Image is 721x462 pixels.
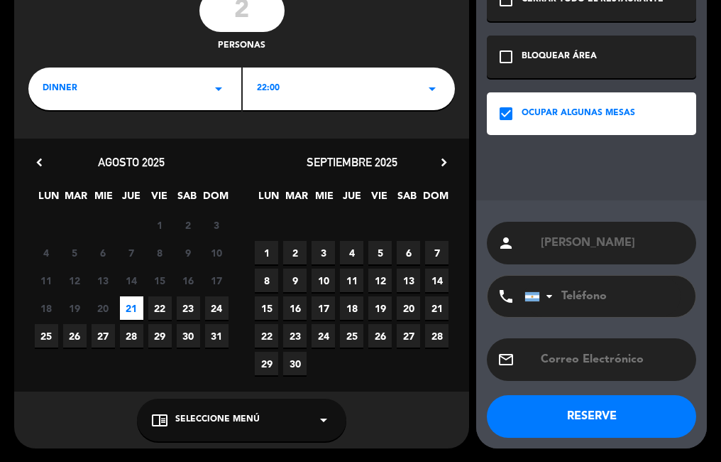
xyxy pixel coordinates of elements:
[340,324,363,348] span: 25
[255,324,278,348] span: 22
[63,296,87,320] span: 19
[425,269,448,292] span: 14
[35,269,58,292] span: 11
[368,241,392,264] span: 5
[120,324,143,348] span: 28
[65,188,88,211] span: MAR
[307,155,397,169] span: septiembre 2025
[436,155,451,170] i: chevron_right
[63,324,87,348] span: 26
[177,296,200,320] span: 23
[148,269,172,292] span: 15
[397,324,420,348] span: 27
[148,296,172,320] span: 22
[92,188,116,211] span: MIE
[315,412,332,429] i: arrow_drop_down
[425,324,448,348] span: 28
[425,241,448,264] span: 7
[312,296,335,320] span: 17
[340,241,363,264] span: 4
[63,241,87,264] span: 5
[92,269,115,292] span: 13
[205,269,229,292] span: 17
[177,324,200,348] span: 30
[283,296,307,320] span: 16
[92,296,115,320] span: 20
[32,155,47,170] i: chevron_left
[255,241,278,264] span: 1
[397,269,420,292] span: 13
[177,241,200,264] span: 9
[203,188,226,211] span: DOM
[283,324,307,348] span: 23
[205,213,229,237] span: 3
[425,296,448,320] span: 21
[255,352,278,375] span: 29
[205,324,229,348] span: 31
[397,241,420,264] span: 6
[497,48,514,65] i: check_box_outline_blank
[92,241,115,264] span: 6
[312,324,335,348] span: 24
[285,188,308,211] span: MAR
[210,80,227,97] i: arrow_drop_down
[205,296,229,320] span: 24
[218,39,265,53] span: personas
[283,241,307,264] span: 2
[340,188,363,211] span: JUE
[340,296,363,320] span: 18
[92,324,115,348] span: 27
[175,188,199,211] span: SAB
[312,269,335,292] span: 10
[257,82,280,96] span: 22:00
[151,412,168,429] i: chrome_reader_mode
[497,288,514,305] i: phone
[120,296,143,320] span: 21
[368,269,392,292] span: 12
[525,276,558,316] div: Argentina: +54
[522,107,635,121] div: OCUPAR ALGUNAS MESAS
[148,241,172,264] span: 8
[423,188,446,211] span: DOM
[257,188,280,211] span: LUN
[283,352,307,375] span: 30
[312,241,335,264] span: 3
[205,241,229,264] span: 10
[497,105,514,122] i: check_box
[63,269,87,292] span: 12
[487,395,696,438] button: RESERVE
[539,233,686,253] input: Nombre
[120,241,143,264] span: 7
[35,324,58,348] span: 25
[175,413,260,427] span: Seleccione Menú
[368,188,391,211] span: VIE
[120,188,143,211] span: JUE
[522,50,597,64] div: BLOQUEAR ÁREA
[539,350,686,370] input: Correo Electrónico
[37,188,60,211] span: LUN
[43,82,77,96] span: dinner
[497,235,514,252] i: person
[35,241,58,264] span: 4
[497,351,514,368] i: email
[312,188,336,211] span: MIE
[148,188,171,211] span: VIE
[177,213,200,237] span: 2
[255,269,278,292] span: 8
[368,296,392,320] span: 19
[524,276,681,317] input: Teléfono
[120,269,143,292] span: 14
[340,269,363,292] span: 11
[395,188,419,211] span: SAB
[397,296,420,320] span: 20
[255,296,278,320] span: 15
[35,296,58,320] span: 18
[424,80,441,97] i: arrow_drop_down
[283,269,307,292] span: 9
[368,324,392,348] span: 26
[148,213,172,237] span: 1
[148,324,172,348] span: 29
[98,155,165,169] span: agosto 2025
[177,269,200,292] span: 16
